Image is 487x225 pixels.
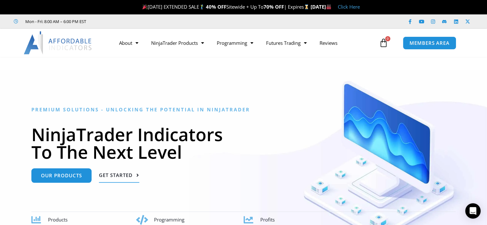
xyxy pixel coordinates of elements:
div: Open Intercom Messenger [465,203,481,219]
img: 🏭 [326,4,331,9]
span: Programming [154,216,184,223]
strong: 40% OFF [206,4,226,10]
strong: 70% OFF [264,4,284,10]
a: MEMBERS AREA [403,36,456,50]
iframe: Customer reviews powered by Trustpilot [95,18,191,25]
span: Products [48,216,68,223]
a: Futures Trading [260,36,313,50]
img: ⌛ [304,4,309,9]
a: Reviews [313,36,344,50]
span: 0 [385,36,390,41]
span: Our Products [41,173,82,178]
span: MEMBERS AREA [410,41,450,45]
span: Get Started [99,173,133,178]
nav: Menu [113,36,377,50]
span: Mon - Fri: 8:00 AM – 6:00 PM EST [24,18,86,25]
a: 0 [369,34,398,52]
img: 🎉 [142,4,147,9]
span: [DATE] EXTENDED SALE Sitewide + Up To | Expires [141,4,311,10]
a: Get Started [99,168,139,183]
a: NinjaTrader Products [145,36,210,50]
h1: NinjaTrader Indicators To The Next Level [31,125,456,161]
a: About [113,36,145,50]
strong: [DATE] [311,4,331,10]
a: Our Products [31,168,92,183]
span: Profits [260,216,275,223]
a: Click Here [338,4,360,10]
h6: Premium Solutions - Unlocking the Potential in NinjaTrader [31,107,456,113]
img: 🏌️‍♂️ [199,4,204,9]
img: LogoAI | Affordable Indicators – NinjaTrader [24,31,93,54]
a: Programming [210,36,260,50]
